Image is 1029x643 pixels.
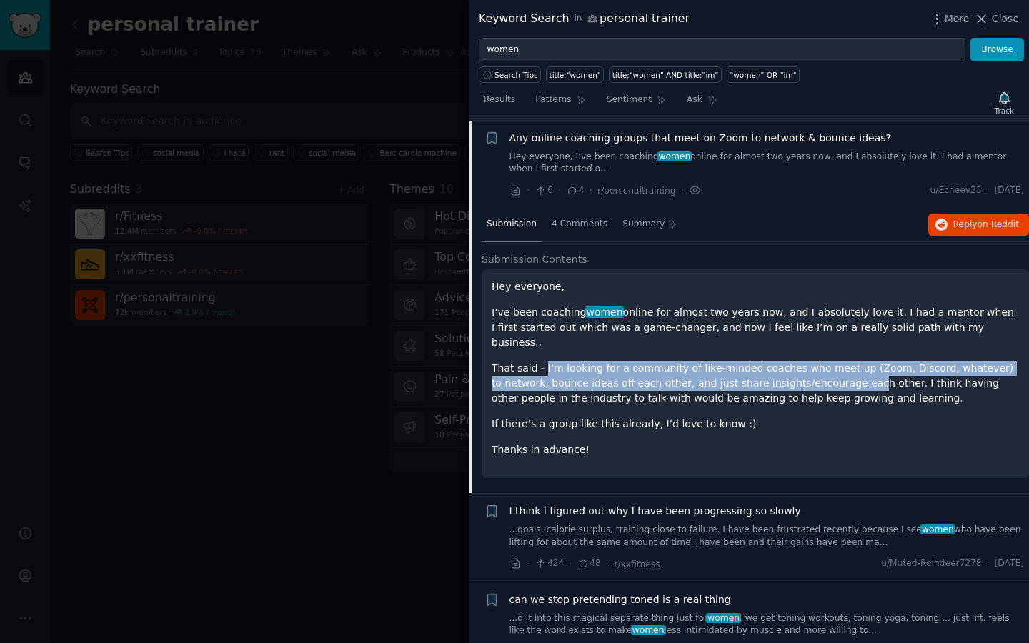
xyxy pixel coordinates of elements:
[920,524,955,534] span: women
[558,183,561,198] span: ·
[622,218,665,231] span: Summary
[930,11,970,26] button: More
[482,252,587,267] span: Submission Contents
[535,557,564,570] span: 424
[484,94,515,106] span: Results
[577,557,601,570] span: 48
[881,557,982,570] span: u/Muted-Reindeer7278
[945,11,970,26] span: More
[535,184,552,197] span: 6
[566,184,584,197] span: 4
[953,219,1019,231] span: Reply
[509,612,1025,637] a: ...d it into this magical separate thing just forwomen. we get toning workouts, toning yoga, toni...
[995,557,1024,570] span: [DATE]
[527,557,530,572] span: ·
[492,417,1019,432] p: If there’s a group like this already, I’d love to know :)
[550,70,601,80] div: title:"women"
[494,70,538,80] span: Search Tips
[479,38,965,62] input: Try a keyword related to your business
[682,89,722,118] a: Ask
[479,89,520,118] a: Results
[487,218,537,231] span: Submission
[930,184,982,197] span: u/Echeev23
[546,66,604,83] a: title:"women"
[680,183,683,198] span: ·
[706,613,740,623] span: women
[552,218,607,231] span: 4 Comments
[509,131,891,146] a: Any online coaching groups that meet on Zoom to network & bounce ideas?
[995,106,1014,116] div: Track
[509,151,1025,176] a: Hey everyone, I’ve been coachingwomenonline for almost two years now, and I absolutely love it. I...
[492,442,1019,457] p: Thanks in advance!
[606,557,609,572] span: ·
[974,11,1019,26] button: Close
[687,94,702,106] span: Ask
[492,305,1019,350] p: I’ve been coaching online for almost two years now, and I absolutely love it. I had a mentor when...
[530,89,591,118] a: Patterns
[492,361,1019,406] p: That said - I’m looking for a community of like-minded coaches who meet up (Zoom, Discord, whatev...
[609,66,722,83] a: title:"women" AND title:"im"
[597,186,676,196] span: r/personaltraining
[928,214,1029,236] button: Replyon Reddit
[987,557,990,570] span: ·
[585,306,625,318] span: women
[978,219,1019,229] span: on Reddit
[569,557,572,572] span: ·
[607,94,652,106] span: Sentiment
[535,94,571,106] span: Patterns
[509,524,1025,549] a: ...goals, calorie surplus, training close to failure. I have been frustrated recently because I s...
[492,279,1019,294] p: Hey everyone,
[509,592,731,607] a: can we stop pretending toned is a real thing
[612,70,719,80] div: title:"women" AND title:"im"
[614,559,660,569] span: r/xxfitness
[995,184,1024,197] span: [DATE]
[527,183,530,198] span: ·
[987,184,990,197] span: ·
[602,89,672,118] a: Sentiment
[479,66,541,83] button: Search Tips
[727,66,800,83] a: "women" OR "im"
[631,625,665,635] span: women
[479,10,690,28] div: Keyword Search personal trainer
[509,504,801,519] a: I think I figured out why I have been progressing so slowly
[990,88,1019,118] button: Track
[657,151,692,161] span: women
[730,70,796,80] div: "women" OR "im"
[992,11,1019,26] span: Close
[590,183,592,198] span: ·
[574,13,582,26] span: in
[970,38,1024,62] button: Browse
